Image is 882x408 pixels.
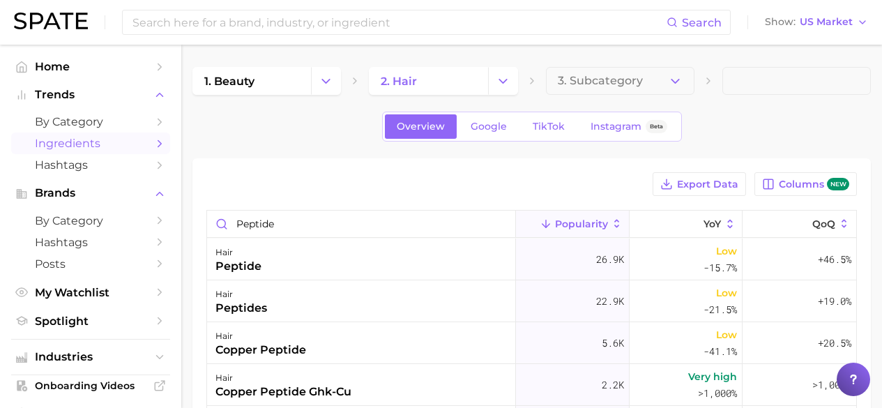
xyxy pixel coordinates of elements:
[546,67,694,95] button: 3. Subcategory
[207,211,515,237] input: Search in hair
[11,183,170,204] button: Brands
[397,121,445,133] span: Overview
[488,67,518,95] button: Change Category
[11,253,170,275] a: Posts
[533,121,565,133] span: TikTok
[131,10,667,34] input: Search here for a brand, industry, or ingredient
[688,368,737,385] span: Very high
[596,293,624,310] span: 22.9k
[754,172,857,196] button: Columnsnew
[11,111,170,133] a: by Category
[11,56,170,77] a: Home
[215,342,306,358] div: copper peptide
[555,218,608,229] span: Popularity
[704,343,737,360] span: -41.1%
[812,218,835,229] span: QoQ
[35,60,146,73] span: Home
[207,364,856,406] button: haircopper peptide ghk-cu2.2kVery high>1,000%>1,000%
[385,114,457,139] a: Overview
[14,13,88,29] img: SPATE
[215,300,267,317] div: peptides
[765,18,796,26] span: Show
[521,114,577,139] a: TikTok
[698,386,737,400] span: >1,000%
[716,243,737,259] span: Low
[818,335,851,352] span: +20.5%
[192,67,311,95] a: 1. beauty
[827,178,849,191] span: new
[704,218,721,229] span: YoY
[11,282,170,303] a: My Watchlist
[215,384,351,400] div: copper peptide ghk-cu
[591,121,641,133] span: Instagram
[459,114,519,139] a: Google
[11,154,170,176] a: Hashtags
[35,351,146,363] span: Industries
[35,315,146,328] span: Spotlight
[215,370,351,386] div: hair
[215,258,261,275] div: peptide
[207,280,856,322] button: hairpeptides22.9kLow-21.5%+19.0%
[579,114,679,139] a: InstagramBeta
[207,322,856,364] button: haircopper peptide5.6kLow-41.1%+20.5%
[602,335,624,352] span: 5.6k
[35,214,146,227] span: by Category
[630,211,743,238] button: YoY
[35,137,146,150] span: Ingredients
[35,236,146,249] span: Hashtags
[743,211,856,238] button: QoQ
[381,75,417,88] span: 2. hair
[215,244,261,261] div: hair
[818,251,851,268] span: +46.5%
[716,285,737,301] span: Low
[471,121,507,133] span: Google
[35,286,146,299] span: My Watchlist
[11,310,170,332] a: Spotlight
[704,259,737,276] span: -15.7%
[207,239,856,280] button: hairpeptide26.9kLow-15.7%+46.5%
[369,67,487,95] a: 2. hair
[11,133,170,154] a: Ingredients
[779,178,849,191] span: Columns
[35,257,146,271] span: Posts
[653,172,746,196] button: Export Data
[215,286,267,303] div: hair
[704,301,737,318] span: -21.5%
[602,377,624,393] span: 2.2k
[35,115,146,128] span: by Category
[516,211,630,238] button: Popularity
[596,251,624,268] span: 26.9k
[812,378,851,391] span: >1,000%
[11,84,170,105] button: Trends
[818,293,851,310] span: +19.0%
[11,232,170,253] a: Hashtags
[35,89,146,101] span: Trends
[800,18,853,26] span: US Market
[204,75,254,88] span: 1. beauty
[11,347,170,368] button: Industries
[311,67,341,95] button: Change Category
[35,158,146,172] span: Hashtags
[35,187,146,199] span: Brands
[558,75,643,87] span: 3. Subcategory
[677,179,738,190] span: Export Data
[650,121,663,133] span: Beta
[761,13,872,31] button: ShowUS Market
[11,210,170,232] a: by Category
[35,379,146,392] span: Onboarding Videos
[215,328,306,345] div: hair
[11,375,170,396] a: Onboarding Videos
[716,326,737,343] span: Low
[682,16,722,29] span: Search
